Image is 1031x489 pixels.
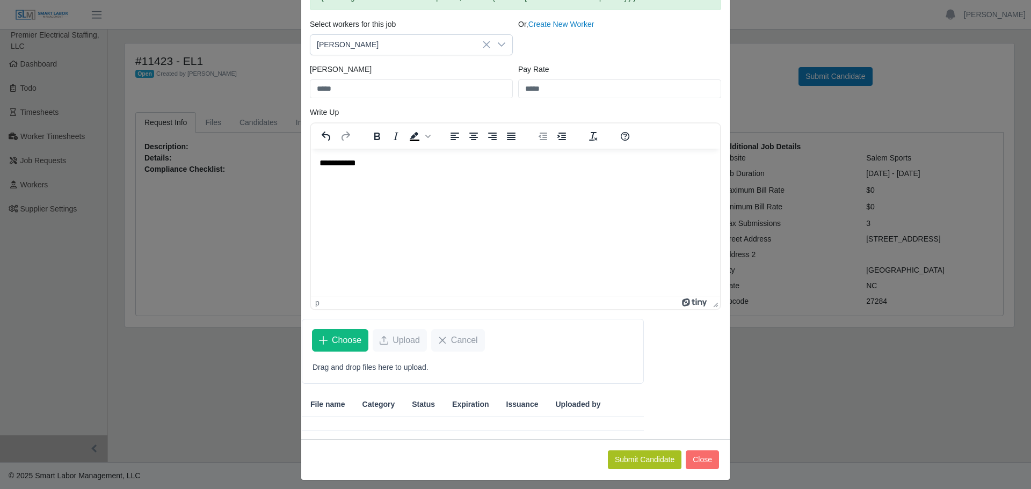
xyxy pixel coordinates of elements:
[332,334,361,347] span: Choose
[373,329,427,352] button: Upload
[534,129,552,144] button: Decrease indent
[362,399,395,410] span: Category
[310,107,339,118] label: Write Up
[317,129,336,144] button: Undo
[502,129,520,144] button: Justify
[483,129,502,144] button: Align right
[387,129,405,144] button: Italic
[506,399,539,410] span: Issuance
[310,19,396,30] label: Select workers for this job
[451,334,478,347] span: Cancel
[616,129,634,144] button: Help
[553,129,571,144] button: Increase indent
[452,399,489,410] span: Expiration
[686,450,719,469] button: Close
[584,129,602,144] button: Clear formatting
[336,129,354,144] button: Redo
[310,35,491,55] span: SEIFFUDIN HASAN
[311,149,720,296] iframe: Rich Text Area
[515,19,724,55] div: Or,
[412,399,435,410] span: Status
[405,129,432,144] div: Background color Black
[310,399,345,410] span: File name
[368,129,386,144] button: Bold
[555,399,600,410] span: Uploaded by
[682,298,709,307] a: Powered by Tiny
[312,329,368,352] button: Choose
[464,129,483,144] button: Align center
[393,334,420,347] span: Upload
[518,64,549,75] label: Pay Rate
[310,64,372,75] label: [PERSON_NAME]
[709,296,720,309] div: Press the Up and Down arrow keys to resize the editor.
[315,298,320,307] div: p
[446,129,464,144] button: Align left
[313,362,633,373] p: Drag and drop files here to upload.
[608,450,681,469] button: Submit Candidate
[431,329,485,352] button: Cancel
